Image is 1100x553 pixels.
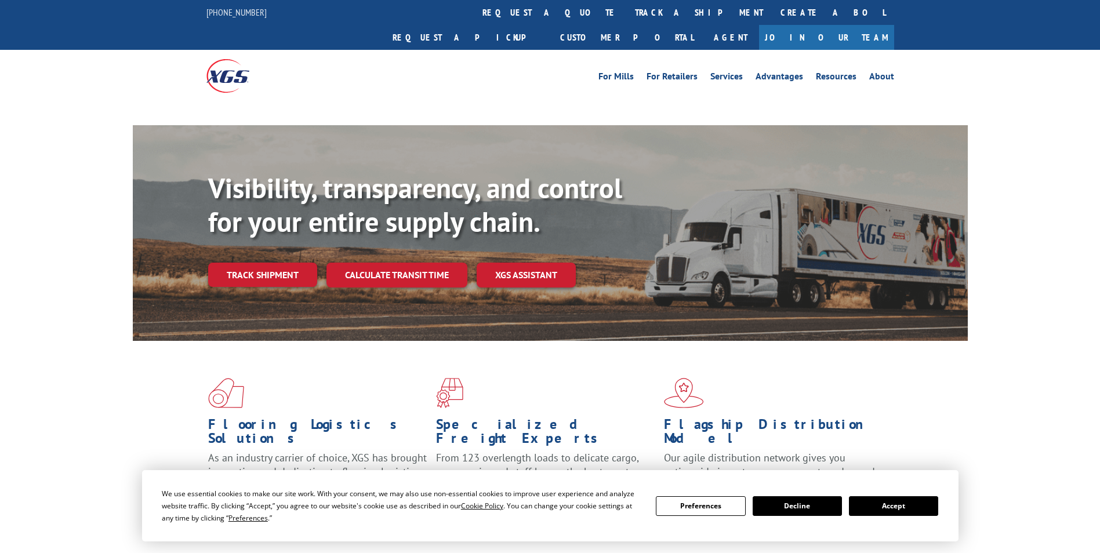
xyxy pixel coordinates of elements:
img: xgs-icon-focused-on-flooring-red [436,378,463,408]
b: Visibility, transparency, and control for your entire supply chain. [208,170,622,239]
a: Resources [816,72,856,85]
a: Advantages [756,72,803,85]
div: We use essential cookies to make our site work. With your consent, we may also use non-essential ... [162,487,642,524]
a: For Retailers [647,72,698,85]
button: Preferences [656,496,745,516]
a: Join Our Team [759,25,894,50]
h1: Flagship Distribution Model [664,417,883,451]
a: Calculate transit time [326,263,467,288]
button: Accept [849,496,938,516]
a: XGS ASSISTANT [477,263,576,288]
a: Request a pickup [384,25,551,50]
img: xgs-icon-flagship-distribution-model-red [664,378,704,408]
h1: Flooring Logistics Solutions [208,417,427,451]
p: From 123 overlength loads to delicate cargo, our experienced staff knows the best way to move you... [436,451,655,503]
a: For Mills [598,72,634,85]
div: Cookie Consent Prompt [142,470,959,541]
a: Agent [702,25,759,50]
span: Preferences [228,513,268,523]
span: As an industry carrier of choice, XGS has brought innovation and dedication to flooring logistics... [208,451,427,492]
a: About [869,72,894,85]
a: Services [710,72,743,85]
span: Our agile distribution network gives you nationwide inventory management on demand. [664,451,877,478]
button: Decline [753,496,842,516]
img: xgs-icon-total-supply-chain-intelligence-red [208,378,244,408]
span: Cookie Policy [461,501,503,511]
a: Track shipment [208,263,317,287]
a: Customer Portal [551,25,702,50]
a: [PHONE_NUMBER] [206,6,267,18]
h1: Specialized Freight Experts [436,417,655,451]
